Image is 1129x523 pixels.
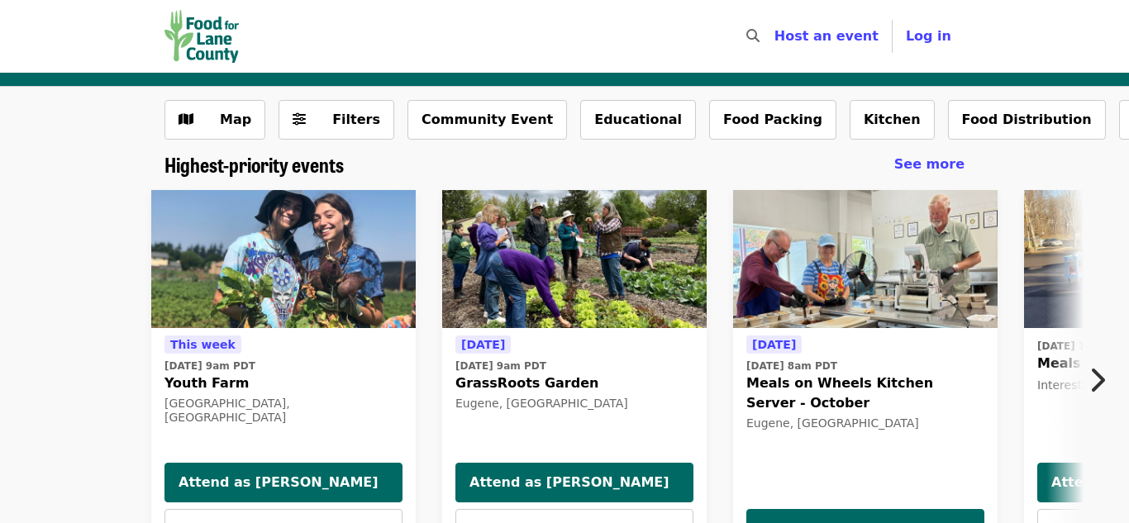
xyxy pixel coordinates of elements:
i: search icon [746,28,760,44]
span: Interest Form [1037,378,1115,392]
span: [DATE] [461,338,505,351]
button: Log in [893,20,965,53]
i: map icon [179,112,193,127]
div: Eugene, [GEOGRAPHIC_DATA] [455,397,693,411]
span: GrassRoots Garden [455,373,693,393]
div: [GEOGRAPHIC_DATA], [GEOGRAPHIC_DATA] [164,397,403,425]
a: See more [894,155,965,174]
i: chevron-right icon [1089,364,1105,396]
button: Food Distribution [948,100,1106,140]
div: Highest-priority events [151,153,978,177]
span: Attend as [PERSON_NAME] [179,473,388,492]
a: Host an event [774,28,879,44]
a: Youth Farm [151,190,416,329]
div: Eugene, [GEOGRAPHIC_DATA] [746,416,984,430]
img: Food for Lane County - Home [164,10,239,63]
span: Log in [906,28,951,44]
button: Show map view [164,100,265,140]
a: See details for "GrassRoots Garden" [455,335,693,414]
button: Educational [580,100,696,140]
a: GrassRoots Garden [442,190,707,329]
span: Map [220,112,251,127]
img: Meals on Wheels Kitchen Server - October organized by Food for Lane County [733,190,998,329]
button: Community Event [407,100,567,140]
img: GrassRoots Garden organized by Food for Lane County [442,190,707,329]
img: Youth Farm organized by Food for Lane County [151,190,416,329]
time: [DATE] 9am PDT [164,359,255,373]
time: [DATE] 9am PDT [455,359,546,373]
a: Highest-priority events [164,153,344,177]
i: sliders-h icon [293,112,306,127]
span: This week [170,338,236,351]
input: Search [769,17,783,56]
span: Attend as [PERSON_NAME] [469,473,679,492]
a: See details for "Youth Farm" [164,335,403,428]
span: See more [894,156,965,172]
span: Youth Farm [164,373,403,393]
button: Food Packing [709,100,836,140]
button: Attend as [PERSON_NAME] [164,463,403,502]
span: Highest-priority events [164,150,344,178]
button: Attend as [PERSON_NAME] [455,463,693,502]
button: Kitchen [850,100,935,140]
button: Next item [1074,357,1129,403]
span: Meals on Wheels Kitchen Server - October [746,373,984,413]
time: [DATE] 8am PDT [746,359,837,373]
span: [DATE] [752,338,796,351]
button: Filters (0 selected) [279,100,394,140]
span: Filters [332,112,380,127]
